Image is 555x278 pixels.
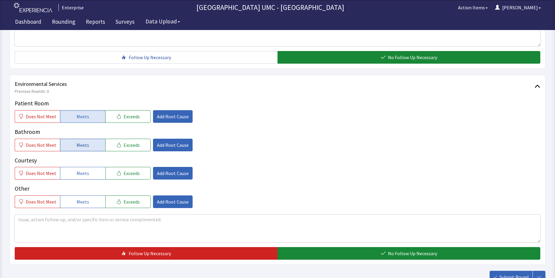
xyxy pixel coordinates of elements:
span: Exceeds [124,198,140,205]
button: [PERSON_NAME] [491,2,544,14]
span: Meets [76,170,89,177]
button: Exceeds [105,195,151,208]
span: Meets [76,198,89,205]
button: Add Root Cause [153,167,193,180]
button: No Follow Up Necessary [277,247,540,260]
button: Meets [60,139,105,151]
span: Does Not Meet [26,113,56,120]
button: Exceeds [105,167,151,180]
span: Exceeds [124,141,140,149]
span: Follow Up Necessary [129,250,171,257]
button: Meets [60,167,105,180]
p: Other [15,184,540,193]
span: Follow Up Necessary [129,54,171,61]
button: Exceeds [105,110,151,123]
button: Does Not Meet [15,139,60,151]
button: Add Root Cause [153,110,193,123]
span: Exceeds [124,170,140,177]
span: Add Root Cause [157,170,189,177]
button: Follow Up Necessary [15,51,277,64]
button: Meets [60,110,105,123]
p: [GEOGRAPHIC_DATA] UMC - [GEOGRAPHIC_DATA] [86,3,454,12]
p: Patient Room [15,99,540,108]
button: Does Not Meet [15,110,60,123]
span: Meets [76,113,89,120]
span: No Follow Up Necessary [388,54,437,61]
p: Courtesy [15,156,540,165]
span: Does Not Meet [26,170,56,177]
span: Add Root Cause [157,198,189,205]
div: Enterprise [58,4,84,11]
button: Action Items [454,2,491,14]
a: Dashboard [10,15,46,30]
img: experiencia_logo.png [14,3,52,13]
button: Add Root Cause [153,139,193,151]
a: Surveys [111,15,139,30]
button: No Follow Up Necessary [277,51,540,64]
span: Add Root Cause [157,141,189,149]
button: Add Root Cause [153,195,193,208]
span: Does Not Meet [26,198,56,205]
p: Bathroom [15,128,540,136]
span: Add Root Cause [157,113,189,120]
span: Previous Rounds: 0 [15,88,535,94]
button: Exceeds [105,139,151,151]
button: Does Not Meet [15,167,60,180]
button: Data Upload [142,16,184,27]
span: Does Not Meet [26,141,56,149]
span: Meets [76,141,89,149]
button: Meets [60,195,105,208]
span: Exceeds [124,113,140,120]
span: No Follow Up Necessary [388,250,437,257]
span: Environmental Services [15,80,535,88]
button: Does Not Meet [15,195,60,208]
button: Follow Up Necessary [15,247,277,260]
a: Rounding [47,15,80,30]
a: Reports [81,15,109,30]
